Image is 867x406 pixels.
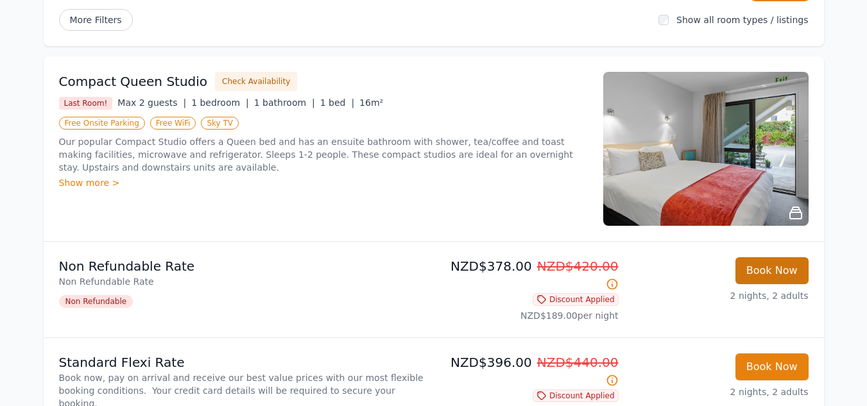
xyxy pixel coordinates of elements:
p: 2 nights, 2 adults [629,289,809,302]
label: Show all room types / listings [676,15,808,25]
span: NZD$440.00 [537,355,619,370]
span: Discount Applied [533,293,619,306]
button: Book Now [735,353,809,380]
div: Show more > [59,176,588,189]
button: Check Availability [215,72,297,91]
p: NZD$378.00 [439,257,619,293]
span: 1 bedroom | [191,97,249,108]
p: Our popular Compact Studio offers a Queen bed and has an ensuite bathroom with shower, tea/coffee... [59,135,588,174]
span: 16m² [359,97,383,108]
p: NZD$189.00 per night [439,309,619,322]
span: 1 bathroom | [254,97,315,108]
p: Standard Flexi Rate [59,353,429,371]
p: NZD$396.00 [439,353,619,389]
span: More Filters [59,9,133,31]
span: Free Onsite Parking [59,117,145,130]
span: Non Refundable [59,295,133,308]
span: 1 bed | [320,97,354,108]
span: Last Room! [59,97,113,110]
span: Max 2 guests | [117,97,186,108]
p: Non Refundable Rate [59,257,429,275]
p: Non Refundable Rate [59,275,429,288]
span: NZD$420.00 [537,258,619,274]
span: Free WiFi [150,117,196,130]
button: Book Now [735,257,809,284]
p: 2 nights, 2 adults [629,385,809,398]
h3: Compact Queen Studio [59,72,208,90]
span: Discount Applied [533,389,619,402]
span: Sky TV [201,117,239,130]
